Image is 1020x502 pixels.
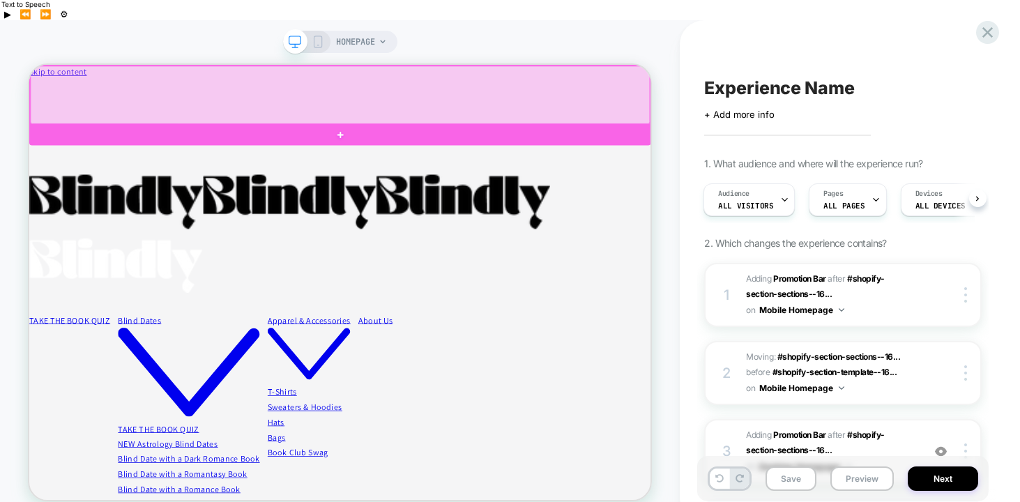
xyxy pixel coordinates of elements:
[746,273,826,284] span: Adding
[704,109,774,120] span: + Add more info
[766,466,816,491] button: Save
[746,429,826,440] span: Adding
[231,146,463,219] img: Blindly logo in black with a transparent background
[759,379,844,397] button: Mobile Homepage
[704,158,922,169] span: 1. What audience and where will the experience run?
[772,367,897,377] span: #shopify-section-template--16...
[746,381,755,396] span: on
[828,273,845,284] span: AFTER
[318,469,340,484] a: Hats
[746,429,885,455] span: #shopify-section-sections--16...
[777,351,901,362] span: #shopify-section-sections--16...
[720,282,733,307] div: 1
[119,478,227,493] a: TAKE THE BOOK QUIZ
[964,443,967,459] img: close
[828,429,845,440] span: AFTER
[839,308,844,312] img: down arrow
[773,273,826,284] b: Promotion Bar
[318,333,429,424] a: Apparel & Accessories
[119,333,176,348] span: Blind Dates
[56,8,73,20] button: Settings
[830,466,894,491] button: Preview
[318,449,418,464] a: Sweaters & Hoodies
[720,439,733,464] div: 3
[318,429,357,443] a: T-Shirts
[935,446,947,457] img: crossed eye
[704,237,886,249] span: 2. Which changes the experience contains?
[718,189,749,199] span: Audience
[746,349,915,397] span: Moving:
[746,303,755,318] span: on
[908,466,978,491] button: Next
[823,201,865,211] span: ALL PAGES
[318,333,429,348] span: Apparel & Accessories
[746,367,770,377] span: before
[439,333,485,348] a: About Us
[915,201,966,211] span: ALL DEVICES
[773,429,826,440] b: Promotion Bar
[964,287,967,303] img: close
[746,273,885,299] span: #shopify-section-sections--16...
[720,360,733,386] div: 2
[336,31,375,53] span: HOMEPAGE
[119,333,307,473] a: Blind Dates
[718,201,773,211] span: All Visitors
[463,146,694,219] img: Blindly logo in black with a transparent background
[915,189,943,199] span: Devices
[759,301,844,319] button: Mobile Homepage
[15,8,36,20] button: Previous
[964,365,967,381] img: close
[823,189,843,199] span: Pages
[704,77,854,98] span: Experience Name
[36,8,56,20] button: Forward
[839,386,844,390] img: down arrow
